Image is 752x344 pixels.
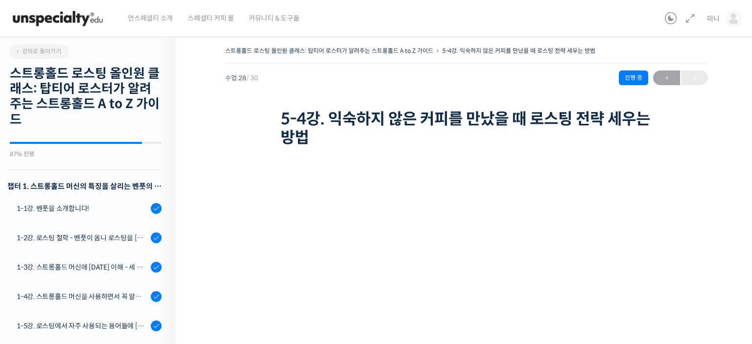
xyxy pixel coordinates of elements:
a: 강의로 돌아가기 [10,44,69,59]
span: / 30 [246,74,258,82]
div: 1-3강. 스트롱홀드 머신에 [DATE] 이해 - 세 가지 열원이 만들어내는 변화 [17,262,148,273]
div: 1-1강. 벤풋을 소개합니다! [17,203,148,214]
span: 강의로 돌아가기 [15,47,61,55]
h3: 챕터 1. 스트롱홀드 머신의 특징을 살리는 벤풋의 로스팅 방식 [7,180,162,193]
a: ←이전 [653,70,680,85]
h2: 스트롱홀드 로스팅 올인원 클래스: 탑티어 로스터가 알려주는 스트롱홀드 A to Z 가이드 [10,66,162,127]
div: 1-2강. 로스팅 철학 - 벤풋이 옴니 로스팅을 [DATE] 않는 이유 [17,232,148,243]
h1: 5-4강. 익숙하지 않은 커피를 만났을 때 로스팅 전략 세우는 방법 [281,110,653,147]
span: 수업 28 [225,75,258,81]
a: 5-4강. 익숙하지 않은 커피를 만났을 때 로스팅 전략 세우는 방법 [442,47,595,54]
div: 1-4강. 스트롱홀드 머신을 사용하면서 꼭 알고 있어야 할 유의사항 [17,291,148,302]
a: 스트롱홀드 로스팅 올인원 클래스: 탑티어 로스터가 알려주는 스트롱홀드 A to Z 가이드 [225,47,433,54]
div: 87% 진행 [10,151,162,157]
div: 1-5강. 로스팅에서 자주 사용되는 용어들에 [DATE] 이해 [17,321,148,331]
div: 진행 중 [619,70,648,85]
span: 미니 [707,14,720,23]
span: ← [653,71,680,85]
